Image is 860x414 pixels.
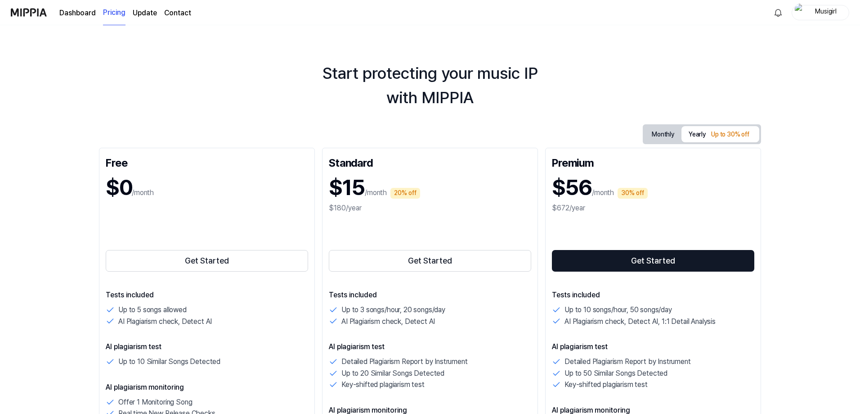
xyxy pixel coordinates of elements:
[681,126,759,142] button: Yearly
[645,127,681,141] button: Monthly
[390,188,420,199] div: 20% off
[552,203,754,214] div: $672/year
[552,173,592,203] h1: $56
[106,382,308,393] p: AI plagiarism monitoring
[341,304,445,316] p: Up to 3 songs/hour, 20 songs/day
[552,250,754,272] button: Get Started
[773,7,784,18] img: 알림
[329,290,531,300] p: Tests included
[552,155,754,169] div: Premium
[329,250,531,272] button: Get Started
[708,129,752,140] div: Up to 30% off
[792,5,849,20] button: profileMusigirl
[103,0,125,25] a: Pricing
[552,341,754,352] p: AI plagiarism test
[592,187,614,198] p: /month
[564,316,716,328] p: AI Plagiarism check, Detect AI, 1:1 Detail Analysis
[795,4,806,22] img: profile
[118,304,187,316] p: Up to 5 songs allowed
[329,203,531,214] div: $180/year
[118,396,192,408] p: Offer 1 Monitoring Song
[329,341,531,352] p: AI plagiarism test
[132,187,154,198] p: /month
[564,356,691,368] p: Detailed Plagiarism Report by Instrument
[329,248,531,273] a: Get Started
[341,356,468,368] p: Detailed Plagiarism Report by Instrument
[118,356,220,368] p: Up to 10 Similar Songs Detected
[341,379,425,391] p: Key-shifted plagiarism test
[118,316,212,328] p: AI Plagiarism check, Detect AI
[341,368,444,379] p: Up to 20 Similar Songs Detected
[808,7,843,17] div: Musigirl
[133,8,157,18] a: Update
[329,155,531,169] div: Standard
[618,188,648,199] div: 30% off
[552,248,754,273] a: Get Started
[552,290,754,300] p: Tests included
[341,316,435,328] p: AI Plagiarism check, Detect AI
[59,8,96,18] a: Dashboard
[564,304,672,316] p: Up to 10 songs/hour, 50 songs/day
[106,173,132,203] h1: $0
[564,379,648,391] p: Key-shifted plagiarism test
[329,173,365,203] h1: $15
[106,341,308,352] p: AI plagiarism test
[106,248,308,273] a: Get Started
[106,250,308,272] button: Get Started
[564,368,667,379] p: Up to 50 Similar Songs Detected
[106,155,308,169] div: Free
[164,8,191,18] a: Contact
[365,187,387,198] p: /month
[106,290,308,300] p: Tests included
